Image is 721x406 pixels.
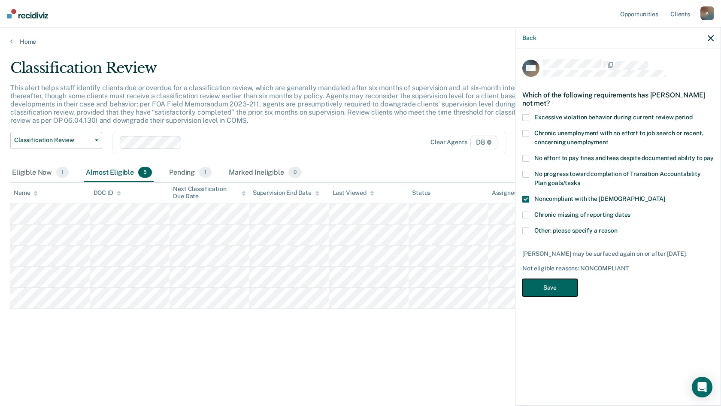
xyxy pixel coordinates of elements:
[253,189,319,197] div: Supervision End Date
[56,167,69,178] span: 1
[692,377,712,397] div: Open Intercom Messenger
[10,84,536,125] p: This alert helps staff identify clients due or overdue for a classification review, which are gen...
[534,170,701,186] span: No progress toward completion of Transition Accountability Plan goals/tasks
[430,139,467,146] div: Clear agents
[522,279,578,297] button: Save
[10,59,551,84] div: Classification Review
[227,164,303,182] div: Marked Ineligible
[173,185,246,200] div: Next Classification Due Date
[333,189,374,197] div: Last Viewed
[167,164,213,182] div: Pending
[534,195,665,202] span: Noncompliant with the [DEMOGRAPHIC_DATA]
[84,164,154,182] div: Almost Eligible
[470,136,497,149] span: D8
[288,167,302,178] span: 0
[534,155,714,161] span: No effort to pay fines and fees despite documented ability to pay
[534,130,704,145] span: Chronic unemployment with no effort to job search or recent, concerning unemployment
[14,189,38,197] div: Name
[10,38,711,45] a: Home
[534,211,630,218] span: Chronic missing of reporting dates
[199,167,212,178] span: 1
[412,189,430,197] div: Status
[522,34,536,42] button: Back
[492,189,532,197] div: Assigned to
[10,164,70,182] div: Eligible Now
[534,114,693,121] span: Excessive violation behavior during current review period
[522,250,714,258] div: [PERSON_NAME] may be surfaced again on or after [DATE].
[534,227,618,234] span: Other: please specify a reason
[522,84,714,114] div: Which of the following requirements has [PERSON_NAME] not met?
[7,9,48,18] img: Recidiviz
[700,6,714,20] div: A
[14,136,91,144] span: Classification Review
[94,189,121,197] div: DOC ID
[138,167,152,178] span: 5
[522,265,714,272] div: Not eligible reasons: NONCOMPLIANT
